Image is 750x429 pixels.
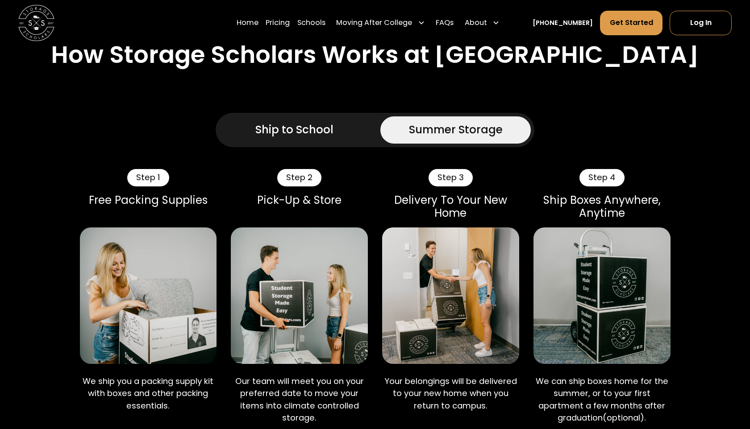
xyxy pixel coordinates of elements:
div: Ship Boxes Anywhere, Anytime [533,194,670,220]
h2: [GEOGRAPHIC_DATA] [434,41,699,69]
p: Your belongings will be delivered to your new home when you return to campus. [382,375,519,412]
div: Step 3 [429,169,473,186]
img: Packing a Storage Scholars box. [80,227,217,364]
p: Our team will meet you on your preferred date to move your items into climate controlled storage. [231,375,367,424]
div: Ship to School [255,122,333,138]
p: We ship you a packing supply kit with boxes and other packing essentials. [80,375,217,412]
div: Moving After College [333,10,429,35]
div: About [465,17,487,28]
img: Storage Scholars delivery. [382,227,519,364]
div: Step 4 [579,169,625,186]
div: Delivery To Your New Home [382,194,519,220]
div: Summer Storage [409,122,503,138]
p: We can ship boxes home for the summer, or to your first apartment a few months after graduation(o... [533,375,670,424]
a: [PHONE_NUMBER] [533,18,593,27]
div: Free Packing Supplies [80,194,217,206]
a: Schools [297,10,325,35]
h2: How Storage Scholars Works at [51,41,429,69]
a: Pricing [266,10,290,35]
a: Log In [670,11,732,35]
a: Home [237,10,258,35]
img: Shipping Storage Scholars boxes. [533,227,670,364]
div: Moving After College [336,17,412,28]
a: FAQs [436,10,454,35]
div: Step 2 [277,169,322,186]
a: home [18,4,55,41]
div: Pick-Up & Store [231,194,367,206]
img: Storage Scholars pick up. [231,227,367,364]
div: About [461,10,504,35]
img: Storage Scholars main logo [18,4,55,41]
a: Get Started [600,11,662,35]
div: Step 1 [127,169,169,186]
